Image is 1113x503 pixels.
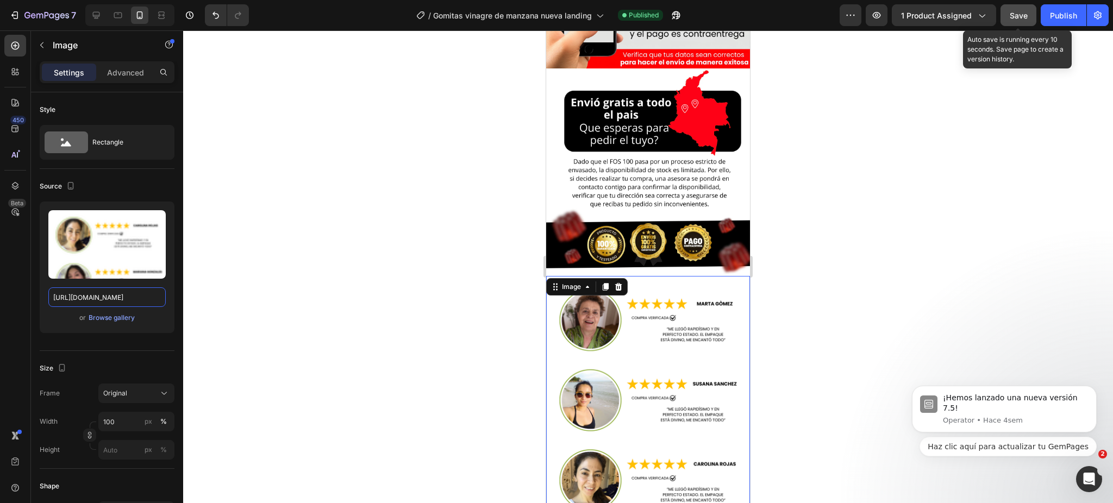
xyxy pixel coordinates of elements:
iframe: Intercom live chat [1076,466,1102,492]
div: Shape [40,481,59,491]
div: Beta [8,199,26,208]
button: 1 product assigned [892,4,996,26]
img: preview-image [48,210,166,279]
button: % [142,415,155,428]
button: 7 [4,4,81,26]
div: % [160,445,167,455]
label: Width [40,417,58,426]
span: 2 [1098,450,1107,458]
div: % [160,417,167,426]
div: 450 [10,116,26,124]
p: Image [53,39,145,52]
p: 7 [71,9,76,22]
input: px% [98,412,174,431]
span: Gomitas vinagre de manzana nueva landing [433,10,592,21]
div: Undo/Redo [205,4,249,26]
span: Original [103,388,127,398]
iframe: Design area [546,30,750,503]
span: Published [629,10,659,20]
p: Settings [54,67,84,78]
label: Height [40,445,60,455]
div: Style [40,105,55,115]
div: Rectangle [92,130,159,155]
button: Publish [1041,4,1086,26]
div: Source [40,179,77,194]
button: px [157,443,170,456]
p: Advanced [107,67,144,78]
label: Frame [40,388,60,398]
input: https://example.com/image.jpg [48,287,166,307]
span: / [428,10,431,21]
div: Size [40,361,68,376]
span: Save [1010,11,1028,20]
input: px% [98,440,174,460]
button: % [142,443,155,456]
iframe: Intercom notifications mensaje [896,360,1113,474]
span: 1 product assigned [901,10,972,21]
div: px [145,445,152,455]
button: px [157,415,170,428]
button: Save [1001,4,1036,26]
button: Browse gallery [88,312,135,323]
div: Publish [1050,10,1077,21]
div: px [145,417,152,426]
span: or [79,311,86,324]
button: Original [98,383,174,403]
div: Browse gallery [89,313,135,323]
